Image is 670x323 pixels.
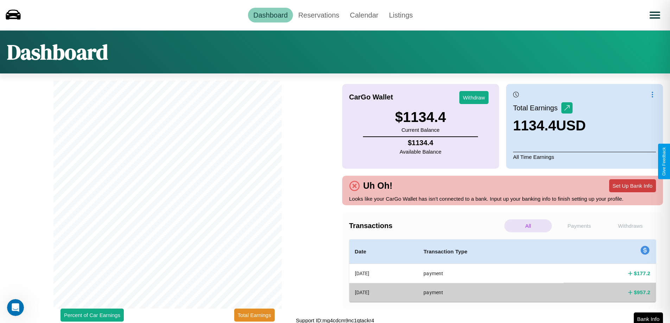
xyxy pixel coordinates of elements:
[513,152,656,162] p: All Time Earnings
[248,8,293,22] a: Dashboard
[349,93,393,101] h4: CarGo Wallet
[60,309,124,322] button: Percent of Car Earnings
[400,147,441,156] p: Available Balance
[355,247,413,256] h4: Date
[504,219,552,232] p: All
[423,247,558,256] h4: Transaction Type
[418,264,564,283] th: payment
[345,8,384,22] a: Calendar
[400,139,441,147] h4: $ 1134.4
[293,8,345,22] a: Reservations
[395,125,446,135] p: Current Balance
[513,118,586,134] h3: 1134.4 USD
[349,264,418,283] th: [DATE]
[555,219,603,232] p: Payments
[609,179,656,192] button: Set Up Bank Info
[7,299,24,316] iframe: Intercom live chat
[349,194,656,204] p: Looks like your CarGo Wallet has isn't connected to a bank. Input up your banking info to finish ...
[513,102,561,114] p: Total Earnings
[395,109,446,125] h3: $ 1134.4
[418,283,564,302] th: payment
[349,283,418,302] th: [DATE]
[360,181,396,191] h4: Uh Oh!
[645,5,665,25] button: Open menu
[349,239,656,302] table: simple table
[7,38,108,66] h1: Dashboard
[634,289,650,296] h4: $ 957.2
[459,91,489,104] button: Withdraw
[662,147,666,176] div: Give Feedback
[234,309,275,322] button: Total Earnings
[349,222,503,230] h4: Transactions
[634,270,650,277] h4: $ 177.2
[384,8,418,22] a: Listings
[607,219,654,232] p: Withdraws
